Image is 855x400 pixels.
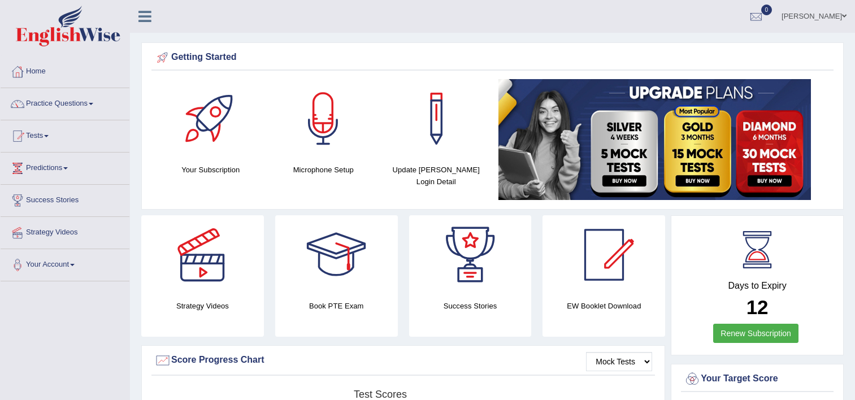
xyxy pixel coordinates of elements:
a: Your Account [1,249,129,277]
a: Strategy Videos [1,217,129,245]
h4: EW Booklet Download [542,300,665,312]
a: Practice Questions [1,88,129,116]
a: Home [1,56,129,84]
b: 12 [747,296,769,318]
h4: Microphone Setup [273,164,375,176]
h4: Your Subscription [160,164,262,176]
h4: Success Stories [409,300,532,312]
a: Tests [1,120,129,149]
h4: Update [PERSON_NAME] Login Detail [385,164,487,188]
div: Your Target Score [684,371,831,388]
img: small5.jpg [498,79,811,200]
span: 0 [761,5,772,15]
h4: Days to Expiry [684,281,831,291]
a: Predictions [1,153,129,181]
div: Score Progress Chart [154,352,652,369]
a: Renew Subscription [713,324,798,343]
div: Getting Started [154,49,831,66]
h4: Strategy Videos [141,300,264,312]
a: Success Stories [1,185,129,213]
tspan: Test scores [354,389,407,400]
h4: Book PTE Exam [275,300,398,312]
